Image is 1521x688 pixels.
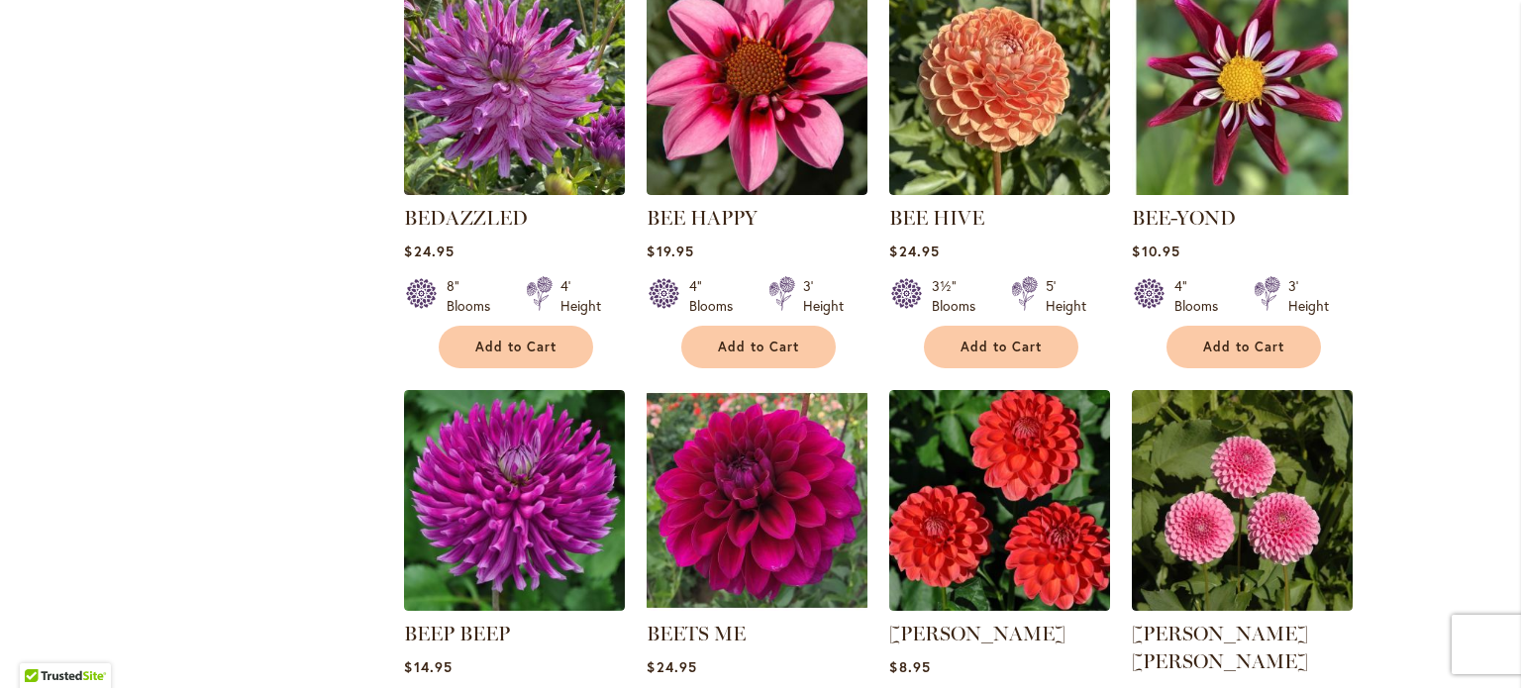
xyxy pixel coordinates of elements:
a: BEE-YOND [1132,206,1236,230]
iframe: Launch Accessibility Center [15,618,70,673]
a: [PERSON_NAME] [PERSON_NAME] [1132,622,1308,673]
span: $24.95 [647,657,696,676]
a: BEDAZZLED [404,206,528,230]
img: BEETS ME [647,390,867,611]
img: BETTY ANNE [1132,390,1353,611]
span: $14.95 [404,657,452,676]
div: 3' Height [1288,276,1329,316]
div: 4" Blooms [689,276,745,316]
span: $24.95 [404,242,454,260]
img: BEEP BEEP [404,390,625,611]
button: Add to Cart [439,326,593,368]
div: 8" Blooms [447,276,502,316]
div: 5' Height [1046,276,1086,316]
a: BEE HIVE [889,180,1110,199]
span: Add to Cart [1203,339,1284,355]
span: Add to Cart [961,339,1042,355]
a: BENJAMIN MATTHEW [889,596,1110,615]
button: Add to Cart [924,326,1078,368]
div: 3' Height [803,276,844,316]
span: $19.95 [647,242,693,260]
a: BEETS ME [647,622,746,645]
span: Add to Cart [475,339,557,355]
a: BEETS ME [647,596,867,615]
a: BEE HAPPY [647,180,867,199]
span: Add to Cart [718,339,799,355]
button: Add to Cart [681,326,836,368]
span: $10.95 [1132,242,1179,260]
a: Bedazzled [404,180,625,199]
button: Add to Cart [1166,326,1321,368]
span: $24.95 [889,242,939,260]
a: BEEP BEEP [404,596,625,615]
a: BEE HAPPY [647,206,758,230]
a: [PERSON_NAME] [889,622,1065,645]
a: BEE HIVE [889,206,984,230]
div: 4' Height [560,276,601,316]
span: $8.95 [889,657,930,676]
a: BETTY ANNE [1132,596,1353,615]
img: BENJAMIN MATTHEW [889,390,1110,611]
a: BEEP BEEP [404,622,510,645]
div: 4" Blooms [1174,276,1230,316]
a: BEE-YOND [1132,180,1353,199]
div: 3½" Blooms [932,276,987,316]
